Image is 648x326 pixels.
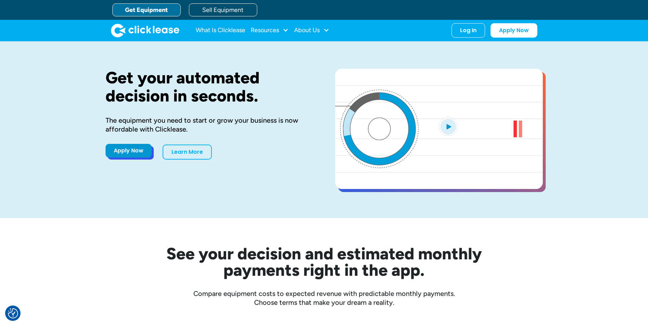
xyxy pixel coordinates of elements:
[439,117,457,136] img: Blue play button logo on a light blue circular background
[251,24,289,37] div: Resources
[196,24,245,37] a: What Is Clicklease
[491,23,537,38] a: Apply Now
[111,24,179,37] img: Clicklease logo
[112,3,181,16] a: Get Equipment
[8,308,18,318] button: Consent Preferences
[189,3,257,16] a: Sell Equipment
[460,27,477,34] div: Log In
[294,24,329,37] div: About Us
[106,116,313,134] div: The equipment you need to start or grow your business is now affordable with Clicklease.
[8,308,18,318] img: Revisit consent button
[106,289,543,307] div: Compare equipment costs to expected revenue with predictable monthly payments. Choose terms that ...
[111,24,179,37] a: home
[106,69,313,105] h1: Get your automated decision in seconds.
[106,144,152,158] a: Apply Now
[133,245,515,278] h2: See your decision and estimated monthly payments right in the app.
[163,145,212,160] a: Learn More
[335,69,543,189] a: open lightbox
